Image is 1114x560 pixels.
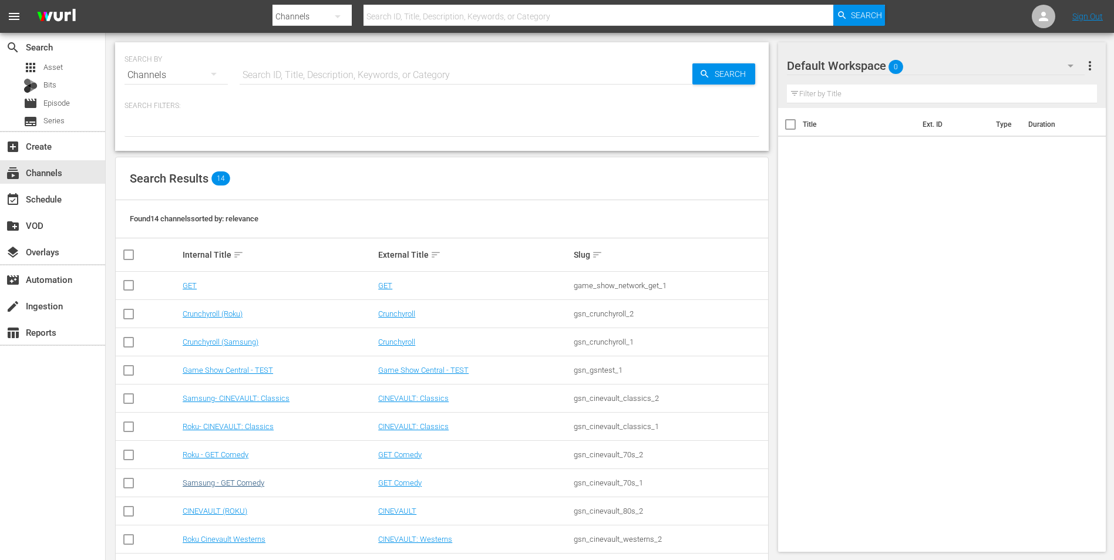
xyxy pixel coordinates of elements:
span: menu [7,9,21,23]
span: Search [851,5,882,26]
span: sort [233,249,244,260]
a: Game Show Central - TEST [378,366,469,375]
span: Asset [23,60,38,75]
span: Found 14 channels sorted by: relevance [130,214,258,223]
a: GET Comedy [378,478,422,487]
div: gsn_cinevault_70s_2 [574,450,766,459]
a: CINEVAULT: Westerns [378,535,452,544]
div: Internal Title [183,248,375,262]
span: 14 [211,171,230,185]
span: Create [6,140,20,154]
span: Search [6,41,20,55]
a: Samsung - GET Comedy [183,478,264,487]
div: External Title [378,248,570,262]
a: GET [378,281,392,290]
div: Default Workspace [787,49,1085,82]
span: more_vert [1083,59,1097,73]
div: Bits [23,79,38,93]
span: Ingestion [6,299,20,313]
a: CINEVAULT: Classics [378,394,449,403]
a: Roku Cinevault Westerns [183,535,265,544]
span: Series [23,114,38,129]
span: Bits [43,79,56,91]
th: Title [803,108,916,141]
a: Samsung- CINEVAULT: Classics [183,394,290,403]
a: Crunchyroll (Samsung) [183,338,258,346]
div: gsn_gsntest_1 [574,366,766,375]
a: CINEVAULT: Classics [378,422,449,431]
div: gsn_crunchyroll_2 [574,309,766,318]
a: GET Comedy [378,450,422,459]
span: 0 [888,55,903,79]
span: Search Results [130,171,208,185]
button: more_vert [1083,52,1097,80]
a: Crunchyroll [378,338,415,346]
a: CINEVAULT (ROKU) [183,507,247,515]
span: Automation [6,273,20,287]
th: Type [989,108,1021,141]
div: gsn_cinevault_70s_1 [574,478,766,487]
span: Episode [23,96,38,110]
a: Crunchyroll (Roku) [183,309,243,318]
span: Search [710,63,755,85]
button: Search [692,63,755,85]
span: Reports [6,326,20,340]
a: Game Show Central - TEST [183,366,273,375]
div: gsn_crunchyroll_1 [574,338,766,346]
a: CINEVAULT [378,507,416,515]
span: sort [430,249,441,260]
a: Roku- CINEVAULT: Classics [183,422,274,431]
div: gsn_cinevault_classics_1 [574,422,766,431]
div: gsn_cinevault_classics_2 [574,394,766,403]
img: ans4CAIJ8jUAAAAAAAAAAAAAAAAAAAAAAAAgQb4GAAAAAAAAAAAAAAAAAAAAAAAAJMjXAAAAAAAAAAAAAAAAAAAAAAAAgAT5G... [28,3,85,31]
span: Episode [43,97,70,109]
span: Asset [43,62,63,73]
p: Search Filters: [124,101,759,111]
div: game_show_network_get_1 [574,281,766,290]
button: Search [833,5,885,26]
span: VOD [6,219,20,233]
th: Ext. ID [916,108,990,141]
div: gsn_cinevault_westerns_2 [574,535,766,544]
a: GET [183,281,197,290]
div: Channels [124,59,228,92]
a: Crunchyroll [378,309,415,318]
span: Overlays [6,245,20,259]
a: Roku - GET Comedy [183,450,248,459]
div: Slug [574,248,766,262]
th: Duration [1021,108,1092,141]
span: Schedule [6,193,20,207]
a: Sign Out [1072,12,1103,21]
span: Series [43,115,65,127]
div: gsn_cinevault_80s_2 [574,507,766,515]
span: Channels [6,166,20,180]
span: sort [592,249,603,260]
